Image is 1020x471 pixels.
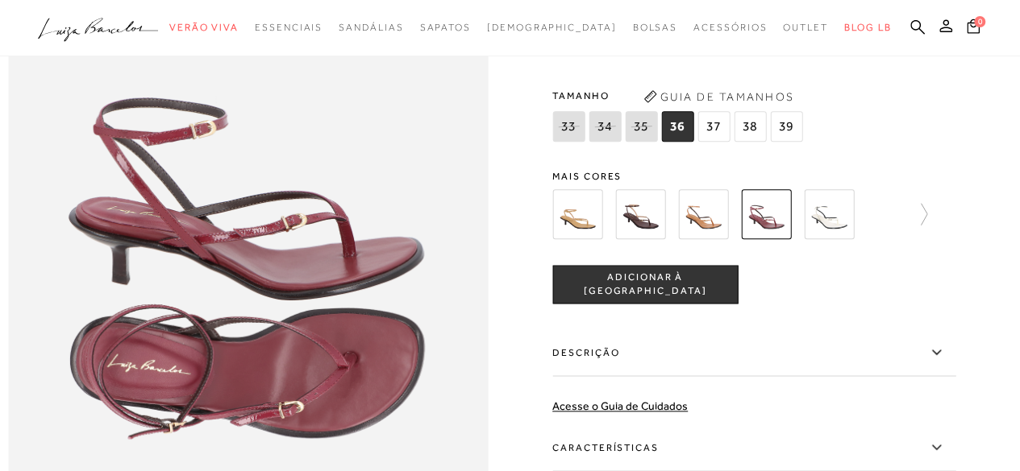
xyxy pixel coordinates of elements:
[589,111,621,142] span: 34
[697,111,730,142] span: 37
[678,189,728,239] img: SANDÁLIA EM COURO CARAMELO DE TIRAS FINAS E SALTO KITTEN HEEL
[552,84,806,108] span: Tamanho
[255,13,323,43] a: noSubCategoriesText
[169,22,239,33] span: Verão Viva
[632,22,677,33] span: Bolsas
[552,424,955,471] label: Características
[844,22,891,33] span: BLOG LB
[339,13,403,43] a: noSubCategoriesText
[552,399,688,412] a: Acesse o Guia de Cuidados
[552,189,602,239] img: SANDÁLIA DE DEDO EM COURO AREIA COM SALTO BAIXO TIPO KITTEN HEEL
[770,111,802,142] span: 39
[419,13,470,43] a: noSubCategoriesText
[487,13,617,43] a: noSubCategoriesText
[339,22,403,33] span: Sandálias
[962,18,985,39] button: 0
[638,84,799,109] button: Guia de Tamanhos
[552,171,955,181] span: Mais cores
[419,22,470,33] span: Sapatos
[615,189,665,239] img: SANDÁLIA DE DEDO EM COURO CAFÉ COM SALTO BAIXO TIPO KITTEN HEEL
[804,189,854,239] img: SANDÁLIA EM COURO OFF WHITE DE TIRAS FINAS E SALTO KITTEN HEEL
[693,13,767,43] a: noSubCategoriesText
[552,265,738,304] button: ADICIONAR À [GEOGRAPHIC_DATA]
[844,13,891,43] a: BLOG LB
[487,22,617,33] span: [DEMOGRAPHIC_DATA]
[783,22,828,33] span: Outlet
[552,111,585,142] span: 33
[552,329,955,376] label: Descrição
[661,111,693,142] span: 36
[553,271,737,299] span: ADICIONAR À [GEOGRAPHIC_DATA]
[632,13,677,43] a: noSubCategoriesText
[741,189,791,239] img: SANDÁLIA EM COURO MARSALA DE TIRAS FINAS E SALTO KITTEN HEEL
[625,111,657,142] span: 35
[693,22,767,33] span: Acessórios
[783,13,828,43] a: noSubCategoriesText
[734,111,766,142] span: 38
[169,13,239,43] a: noSubCategoriesText
[974,16,985,27] span: 0
[255,22,323,33] span: Essenciais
